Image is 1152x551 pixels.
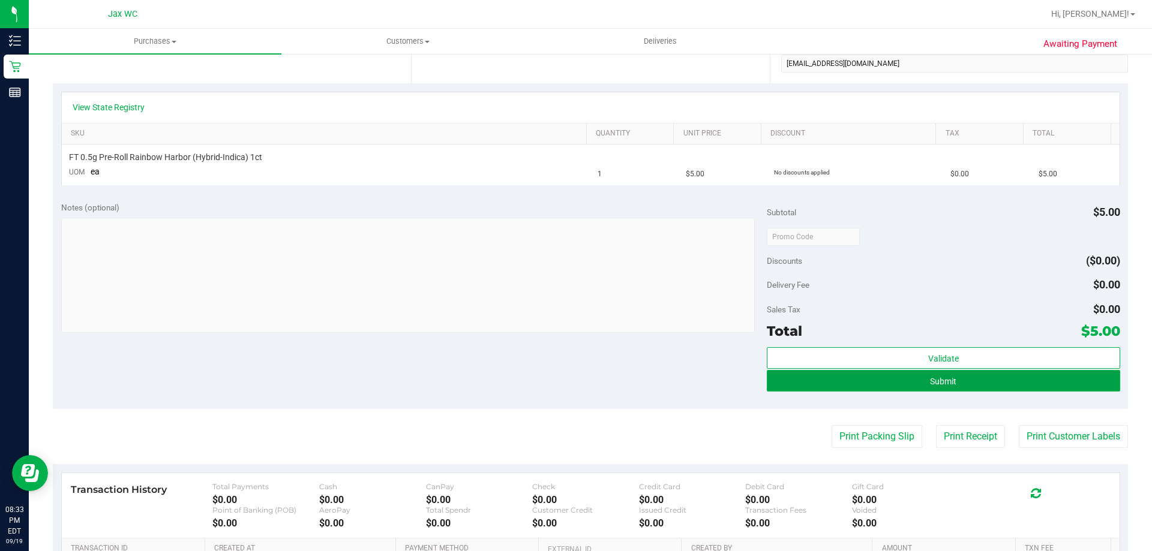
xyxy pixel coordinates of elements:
button: Submit [767,370,1120,392]
div: Credit Card [639,482,746,491]
div: $0.00 [426,494,533,505]
a: Unit Price [683,129,757,138]
a: Total [1033,129,1106,138]
div: $0.00 [852,494,959,505]
div: Gift Card [852,482,959,491]
span: 1 [598,168,602,180]
div: Voided [852,505,959,514]
a: Deliveries [534,29,787,54]
span: Hi, [PERSON_NAME]! [1051,9,1129,19]
span: Deliveries [628,36,693,47]
span: ($0.00) [1086,254,1120,267]
div: CanPay [426,482,533,491]
div: $0.00 [212,517,319,529]
div: $0.00 [639,517,746,529]
span: Discounts [767,250,802,272]
div: $0.00 [852,517,959,529]
div: Check [532,482,639,491]
span: $0.00 [950,168,969,180]
span: Jax WC [108,9,137,19]
div: Total Payments [212,482,319,491]
div: $0.00 [532,494,639,505]
div: Total Spendr [426,505,533,514]
span: $0.00 [1093,278,1120,291]
button: Validate [767,347,1120,369]
p: 08:33 PM EDT [5,504,23,537]
a: View State Registry [73,101,145,113]
span: FT 0.5g Pre-Roll Rainbow Harbor (Hybrid-Indica) 1ct [69,152,262,163]
div: AeroPay [319,505,426,514]
div: Issued Credit [639,505,746,514]
span: UOM [69,168,85,176]
span: Purchases [29,36,281,47]
span: $5.00 [1093,206,1120,218]
iframe: Resource center [12,455,48,491]
div: Cash [319,482,426,491]
button: Print Packing Slip [832,425,922,448]
div: $0.00 [745,494,852,505]
div: Debit Card [745,482,852,491]
div: Transaction Fees [745,505,852,514]
span: No discounts applied [774,169,830,176]
span: Subtotal [767,207,796,217]
span: $5.00 [1039,168,1057,180]
span: Awaiting Payment [1043,37,1117,51]
div: $0.00 [639,494,746,505]
inline-svg: Retail [9,61,21,73]
span: ea [91,167,100,176]
button: Print Receipt [936,425,1005,448]
button: Print Customer Labels [1019,425,1128,448]
input: Promo Code [767,228,860,246]
span: $5.00 [686,168,704,180]
a: Discount [770,129,931,138]
div: $0.00 [426,517,533,529]
span: Submit [930,377,956,386]
div: Point of Banking (POB) [212,505,319,514]
div: $0.00 [319,494,426,505]
a: Customers [281,29,534,54]
span: Total [767,323,802,339]
div: $0.00 [319,517,426,529]
span: $5.00 [1081,323,1120,339]
a: SKU [71,129,581,138]
div: $0.00 [212,494,319,505]
span: Sales Tax [767,305,800,314]
span: Notes (optional) [61,203,119,212]
a: Purchases [29,29,281,54]
inline-svg: Inventory [9,35,21,47]
a: Tax [946,129,1019,138]
p: 09/19 [5,537,23,546]
span: $0.00 [1093,303,1120,315]
div: $0.00 [745,517,852,529]
div: Customer Credit [532,505,639,514]
span: Delivery Fee [767,280,809,290]
a: Quantity [596,129,669,138]
span: Validate [928,354,959,363]
inline-svg: Reports [9,86,21,98]
span: Customers [282,36,533,47]
div: $0.00 [532,517,639,529]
